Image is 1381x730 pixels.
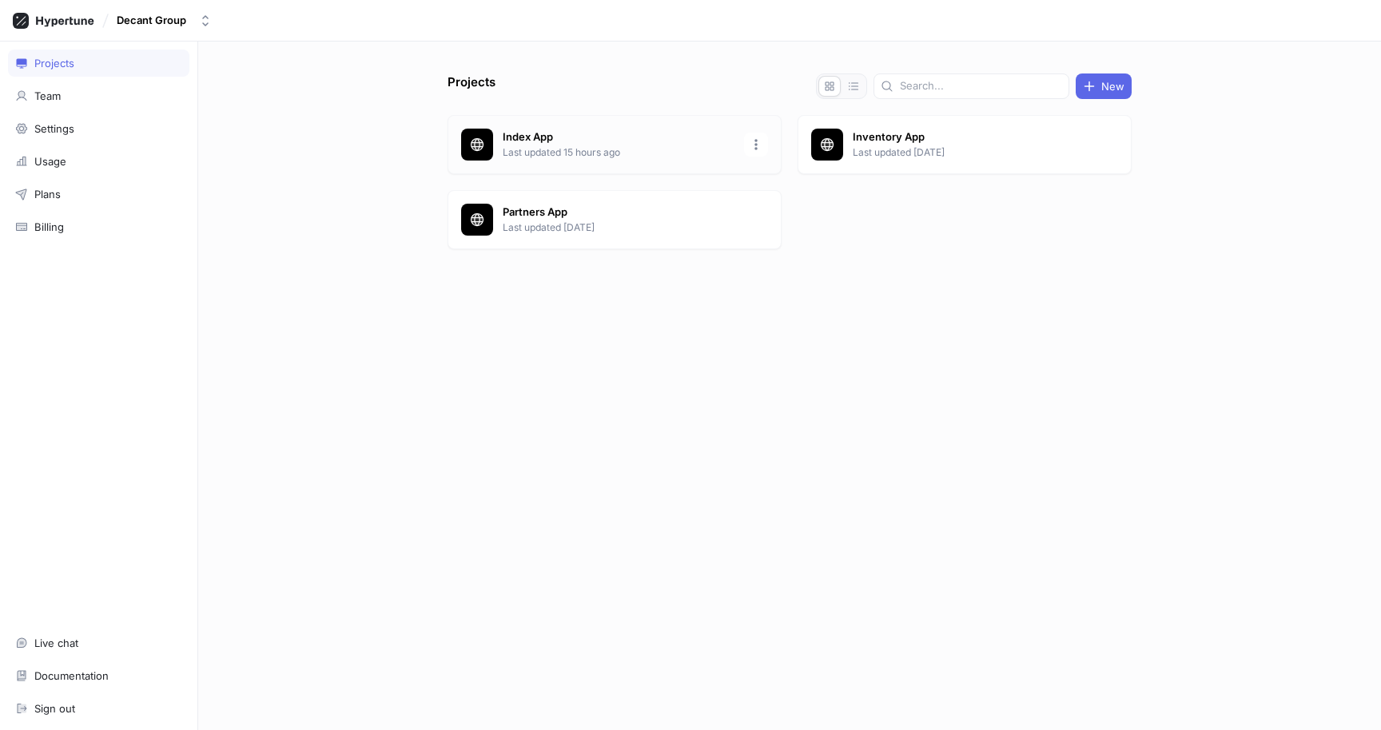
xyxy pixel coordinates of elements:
p: Partners App [503,204,734,220]
a: Plans [8,181,189,208]
div: Decant Group [117,14,186,27]
a: Billing [8,213,189,240]
div: Plans [34,188,61,200]
a: Team [8,82,189,109]
button: New [1076,73,1132,99]
div: Settings [34,122,74,135]
div: Usage [34,155,66,168]
div: Documentation [34,669,109,682]
span: New [1101,81,1124,91]
p: Last updated 15 hours ago [503,145,734,160]
a: Documentation [8,662,189,689]
a: Usage [8,148,189,175]
div: Sign out [34,702,75,715]
div: Live chat [34,637,78,649]
p: Index App [503,129,734,145]
input: Search... [900,78,1062,94]
p: Inventory App [853,129,1085,145]
div: Projects [34,57,74,69]
p: Projects [448,73,495,99]
p: Last updated [DATE] [503,220,734,235]
div: Team [34,89,61,102]
p: Last updated [DATE] [853,145,1085,160]
a: Projects [8,50,189,77]
div: Billing [34,220,64,233]
button: Decant Group [110,7,218,34]
a: Settings [8,115,189,142]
